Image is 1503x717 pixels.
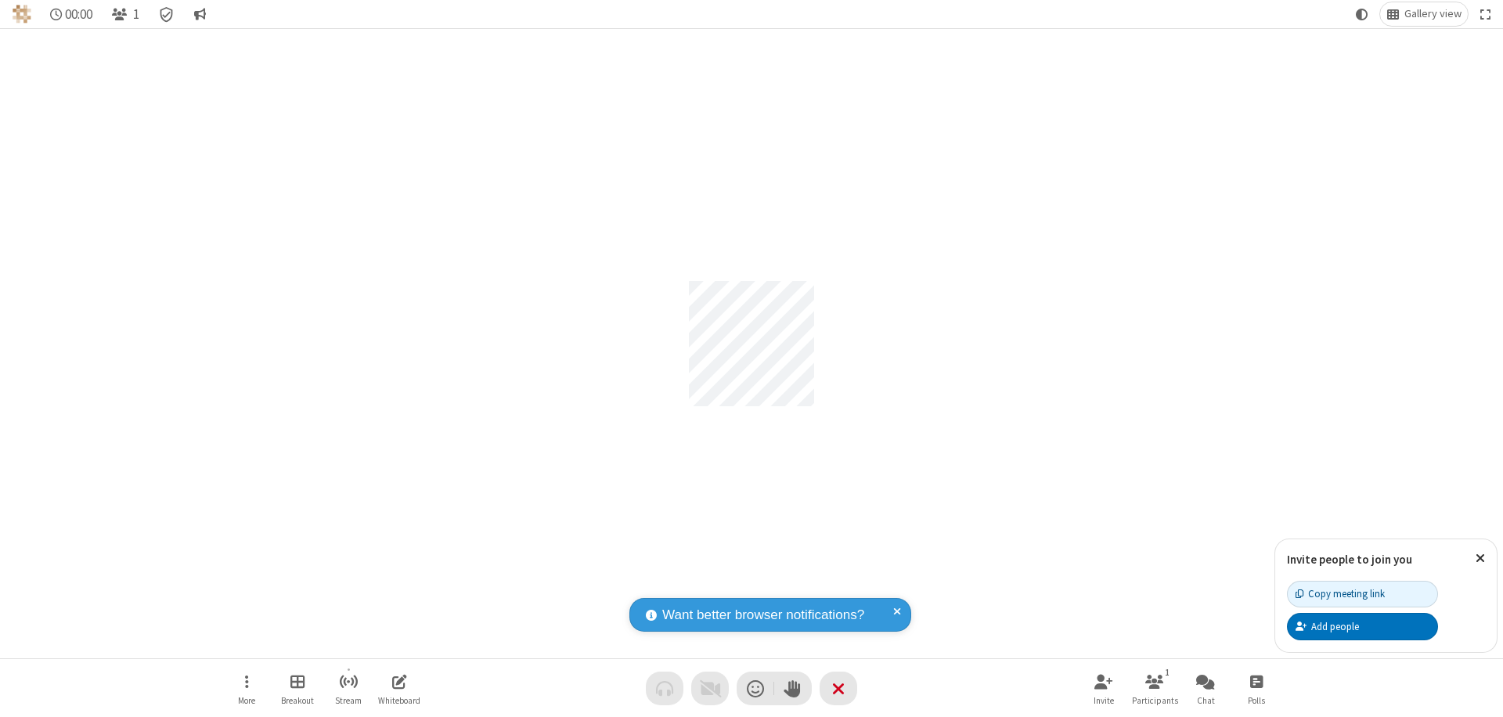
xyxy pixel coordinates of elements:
[187,2,212,26] button: Conversation
[691,672,729,705] button: Video
[325,666,372,711] button: Start streaming
[1287,613,1438,640] button: Add people
[1404,8,1462,20] span: Gallery view
[105,2,146,26] button: Open participant list
[1474,2,1498,26] button: Fullscreen
[376,666,423,711] button: Open shared whiteboard
[1132,696,1178,705] span: Participants
[65,7,92,22] span: 00:00
[774,672,812,705] button: Raise hand
[1380,2,1468,26] button: Change layout
[1161,665,1174,679] div: 1
[1182,666,1229,711] button: Open chat
[133,7,139,22] span: 1
[281,696,314,705] span: Breakout
[1287,581,1438,607] button: Copy meeting link
[1350,2,1375,26] button: Using system theme
[1296,586,1385,601] div: Copy meeting link
[646,672,683,705] button: Audio problem - check your Internet connection or call by phone
[274,666,321,711] button: Manage Breakout Rooms
[737,672,774,705] button: Send a reaction
[662,605,864,625] span: Want better browser notifications?
[223,666,270,711] button: Open menu
[152,2,182,26] div: Meeting details Encryption enabled
[1248,696,1265,705] span: Polls
[44,2,99,26] div: Timer
[1197,696,1215,705] span: Chat
[1094,696,1114,705] span: Invite
[1287,552,1412,567] label: Invite people to join you
[1233,666,1280,711] button: Open poll
[13,5,31,23] img: QA Selenium DO NOT DELETE OR CHANGE
[335,696,362,705] span: Stream
[378,696,420,705] span: Whiteboard
[1131,666,1178,711] button: Open participant list
[238,696,255,705] span: More
[1080,666,1127,711] button: Invite participants (⌘+Shift+I)
[820,672,857,705] button: End or leave meeting
[1464,539,1497,578] button: Close popover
